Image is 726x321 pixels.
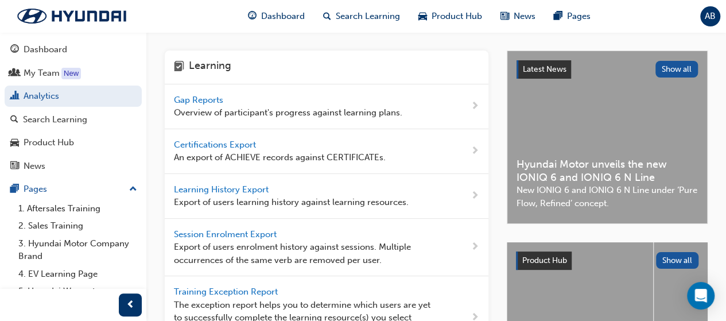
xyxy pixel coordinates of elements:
span: Overview of participant's progress against learning plans. [174,106,402,119]
div: Pages [24,183,47,196]
a: news-iconNews [491,5,545,28]
span: chart-icon [10,91,19,102]
a: Product Hub [5,132,142,153]
span: next-icon [471,144,479,158]
a: car-iconProduct Hub [409,5,491,28]
button: Pages [5,179,142,200]
a: Dashboard [5,39,142,60]
button: DashboardMy TeamAnalyticsSearch LearningProduct HubNews [5,37,142,179]
div: My Team [24,67,60,80]
span: learning-icon [174,60,184,75]
a: pages-iconPages [545,5,600,28]
div: Dashboard [24,43,67,56]
h4: Learning [189,60,231,75]
span: An export of ACHIEVE records against CERTIFICATEs. [174,151,386,164]
span: news-icon [500,9,509,24]
a: Analytics [5,86,142,107]
a: 3. Hyundai Motor Company Brand [14,235,142,265]
span: guage-icon [248,9,257,24]
span: Hyundai Motor unveils the new IONIQ 6 and IONIQ 6 N Line [517,158,698,184]
a: Learning History Export Export of users learning history against learning resources.next-icon [165,174,488,219]
span: guage-icon [10,45,19,55]
span: next-icon [471,240,479,254]
span: pages-icon [554,9,562,24]
span: Product Hub [432,10,482,23]
a: 1. Aftersales Training [14,200,142,218]
div: Product Hub [24,136,74,149]
span: Gap Reports [174,95,226,105]
a: Certifications Export An export of ACHIEVE records against CERTIFICATEs.next-icon [165,129,488,174]
a: 2. Sales Training [14,217,142,235]
span: Product Hub [522,256,567,265]
div: Tooltip anchor [61,68,81,79]
a: Latest NewsShow allHyundai Motor unveils the new IONIQ 6 and IONIQ 6 N LineNew IONIQ 6 and IONIQ ... [507,51,708,224]
a: Gap Reports Overview of participant's progress against learning plans.next-icon [165,84,488,129]
span: News [514,10,535,23]
a: guage-iconDashboard [239,5,314,28]
span: Certifications Export [174,140,258,150]
img: Trak [6,4,138,28]
span: news-icon [10,161,19,172]
a: search-iconSearch Learning [314,5,409,28]
span: car-icon [10,138,19,148]
span: Latest News [523,64,566,74]
span: next-icon [471,99,479,114]
span: Export of users enrolment history against sessions. Multiple occurrences of the same verb are rem... [174,241,434,266]
span: car-icon [418,9,427,24]
span: Pages [567,10,591,23]
a: 4. EV Learning Page [14,265,142,283]
span: Dashboard [261,10,305,23]
a: 5. Hyundai Warranty [14,283,142,300]
a: Latest NewsShow all [517,60,698,79]
div: News [24,160,45,173]
a: Session Enrolment Export Export of users enrolment history against sessions. Multiple occurrences... [165,219,488,277]
a: Search Learning [5,109,142,130]
span: prev-icon [126,298,135,312]
span: search-icon [10,115,18,125]
button: Show all [655,61,698,78]
span: search-icon [323,9,331,24]
span: New IONIQ 6 and IONIQ 6 N Line under ‘Pure Flow, Refined’ concept. [517,184,698,210]
span: pages-icon [10,184,19,195]
a: My Team [5,63,142,84]
a: Product HubShow all [516,252,698,270]
span: Learning History Export [174,184,271,195]
div: Open Intercom Messenger [687,282,715,310]
span: people-icon [10,68,19,79]
button: Show all [656,252,699,269]
span: AB [705,10,716,23]
button: AB [700,6,720,26]
a: News [5,156,142,177]
span: Search Learning [336,10,400,23]
span: Session Enrolment Export [174,229,279,239]
div: Search Learning [23,113,87,126]
span: Training Exception Report [174,287,280,297]
span: Export of users learning history against learning resources. [174,196,409,209]
span: up-icon [129,182,137,197]
span: next-icon [471,189,479,203]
